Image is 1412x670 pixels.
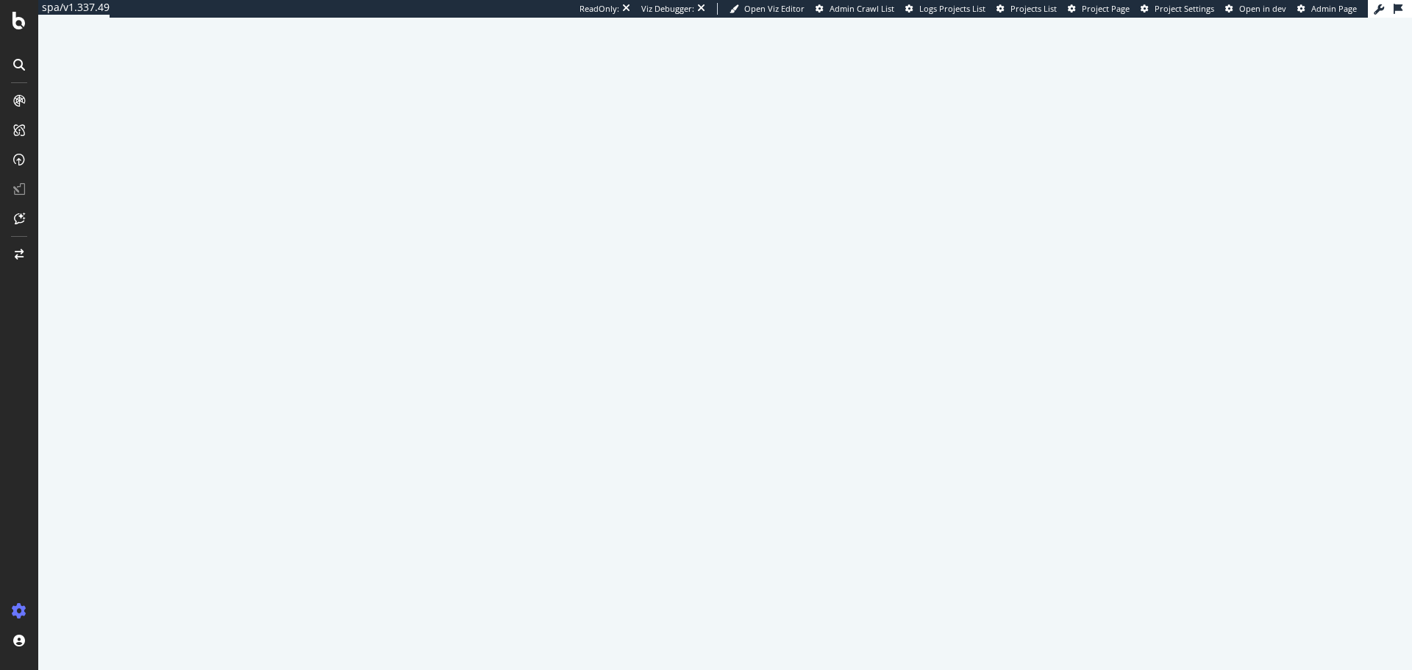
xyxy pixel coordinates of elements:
[816,3,894,15] a: Admin Crawl List
[830,3,894,14] span: Admin Crawl List
[905,3,985,15] a: Logs Projects List
[580,3,619,15] div: ReadOnly:
[1068,3,1130,15] a: Project Page
[1225,3,1286,15] a: Open in dev
[919,3,985,14] span: Logs Projects List
[1155,3,1214,14] span: Project Settings
[1311,3,1357,14] span: Admin Page
[1010,3,1057,14] span: Projects List
[730,3,805,15] a: Open Viz Editor
[1082,3,1130,14] span: Project Page
[744,3,805,14] span: Open Viz Editor
[1297,3,1357,15] a: Admin Page
[641,3,694,15] div: Viz Debugger:
[1141,3,1214,15] a: Project Settings
[1239,3,1286,14] span: Open in dev
[996,3,1057,15] a: Projects List
[672,306,778,359] div: animation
